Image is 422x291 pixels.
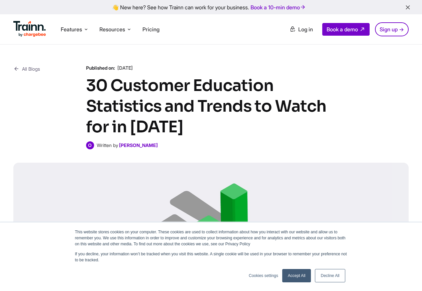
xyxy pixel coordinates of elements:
[13,21,46,37] img: Trainn Logo
[375,22,409,36] a: Sign up →
[389,259,422,291] iframe: Chat Widget
[117,65,133,71] span: [DATE]
[142,26,159,33] a: Pricing
[322,23,370,36] a: Book a demo
[86,75,336,137] h1: 30 Customer Education Statistics and Trends to Watch for in [DATE]
[4,4,418,10] div: 👋 New here? See how Trainn can work for your business.
[315,269,345,282] a: Decline All
[61,26,82,33] span: Features
[75,229,347,247] p: This website stores cookies on your computer. These cookies are used to collect information about...
[119,142,158,148] a: [PERSON_NAME]
[75,251,347,263] p: If you decline, your information won’t be tracked when you visit this website. A single cookie wi...
[249,3,307,12] a: Book a 10-min demo
[298,26,313,33] span: Log in
[327,26,358,33] span: Book a demo
[13,65,40,73] a: All Blogs
[86,65,115,71] b: Published on:
[282,269,311,282] a: Accept All
[286,23,317,35] a: Log in
[249,273,278,279] a: Cookies settings
[99,26,125,33] span: Resources
[86,141,94,149] span: O
[97,142,118,148] span: Written by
